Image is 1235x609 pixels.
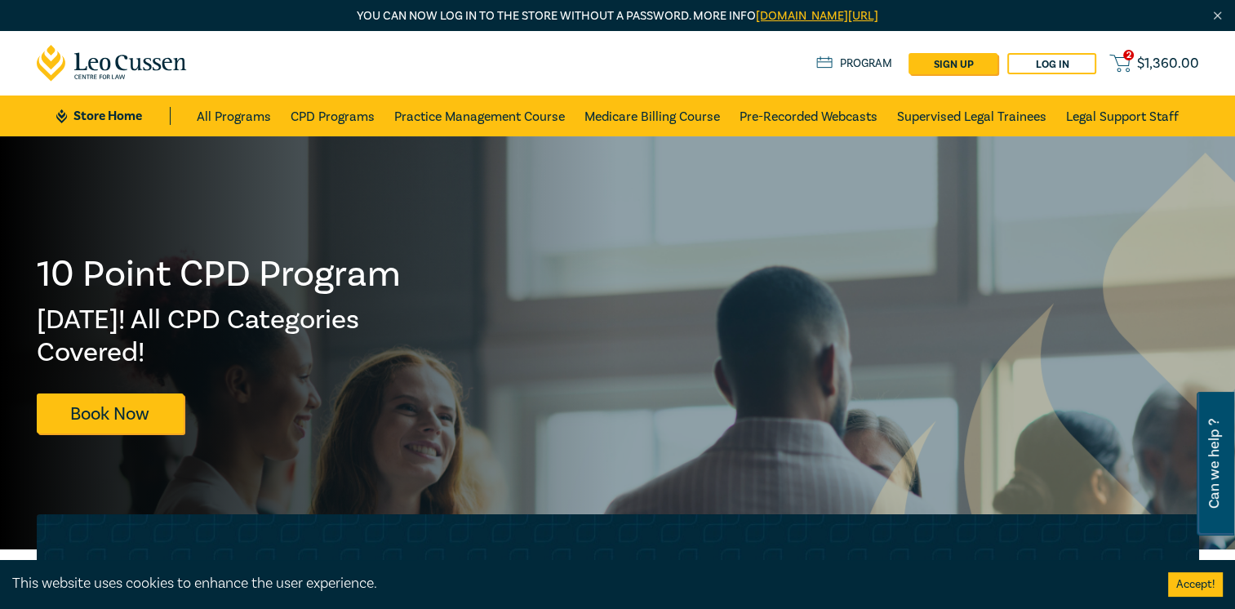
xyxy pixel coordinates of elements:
h1: 10 Point CPD Program [37,253,402,296]
a: Pre-Recorded Webcasts [740,96,877,136]
button: Accept cookies [1168,572,1223,597]
p: You can now log in to the store without a password. More info [37,7,1199,25]
span: 2 [1123,50,1134,60]
a: Book Now [37,393,184,433]
span: $ 1,360.00 [1137,55,1199,73]
h2: [DATE]! All CPD Categories Covered! [37,304,402,369]
a: Medicare Billing Course [584,96,720,136]
a: sign up [908,53,997,74]
a: Supervised Legal Trainees [897,96,1046,136]
a: Practice Management Course [394,96,565,136]
a: Store Home [56,107,170,125]
a: [DOMAIN_NAME][URL] [756,8,878,24]
a: Program [816,55,892,73]
a: All Programs [197,96,271,136]
img: Close [1211,9,1224,23]
div: This website uses cookies to enhance the user experience. [12,573,1144,594]
a: Legal Support Staff [1066,96,1179,136]
a: Log in [1007,53,1096,74]
span: Can we help ? [1206,402,1222,526]
a: CPD Programs [291,96,375,136]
